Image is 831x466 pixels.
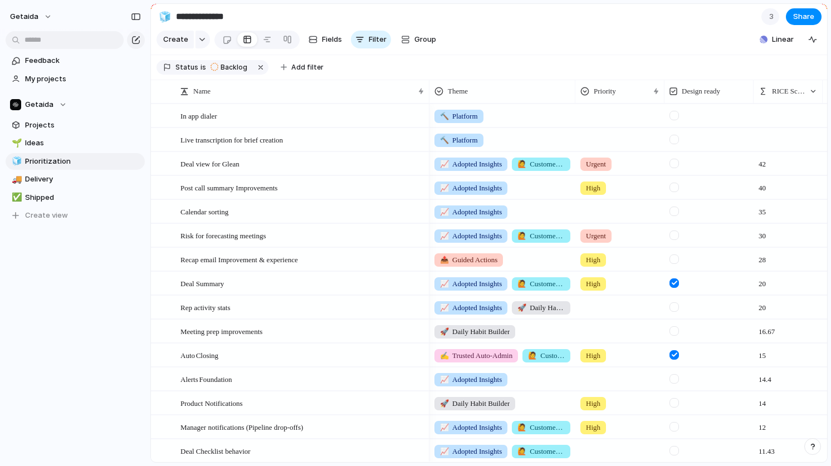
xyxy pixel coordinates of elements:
span: Delivery [25,174,141,185]
button: Add filter [274,60,330,75]
span: Customer request [528,350,565,361]
span: Customer request [517,278,565,290]
span: 3 [769,11,777,22]
span: 📈 [440,279,449,288]
span: Adopted Insights [440,302,502,313]
span: Fields [322,34,342,45]
span: 📈 [440,423,449,431]
span: 📤 [440,256,449,264]
span: 20 [754,272,770,290]
span: 🚀 [440,399,449,408]
span: Share [793,11,814,22]
span: 11.43 [754,440,779,457]
span: Alerts Foundation [180,372,232,385]
span: High [586,398,600,409]
span: Projects [25,120,141,131]
button: Create [157,31,194,48]
a: My projects [6,71,145,87]
button: Filter [351,31,391,48]
span: 📈 [440,208,449,216]
span: Rep activity stats [180,301,231,313]
span: Auto Closing [180,349,218,361]
span: Status [175,62,198,72]
button: is [198,61,208,73]
span: 15 [754,344,770,361]
span: Customer request [517,230,565,242]
span: 40 [754,176,770,194]
span: Group [414,34,436,45]
span: 📈 [440,184,449,192]
button: Linear [755,31,798,48]
span: 📈 [440,160,449,168]
a: ✅Shipped [6,189,145,206]
span: Deal view for Glean [180,157,239,170]
span: High [586,350,600,361]
span: Live transcription for brief creation [180,133,283,146]
span: Create view [25,210,68,221]
a: 🌱Ideas [6,135,145,151]
span: 📈 [440,375,449,384]
span: Feedback [25,55,141,66]
span: My projects [25,73,141,85]
span: 14 [754,392,770,409]
span: Meeting prep improvements [180,325,262,337]
span: Post call summary Improvements [180,181,277,194]
span: Name [193,86,211,97]
span: is [201,62,206,72]
button: ✅ [10,192,21,203]
span: Ideas [25,138,141,149]
span: 📈 [440,447,449,455]
span: Daily Habit Builder [517,302,565,313]
button: 🌱 [10,138,21,149]
span: 📈 [440,303,449,312]
span: 35 [754,200,770,218]
span: Urgent [586,159,606,170]
button: getaida [5,8,58,26]
a: 🧊Prioritization [6,153,145,170]
span: Manager notifications (Pipeline drop-offs) [180,420,303,433]
a: Feedback [6,52,145,69]
span: Shipped [25,192,141,203]
span: Filter [369,34,387,45]
span: Design ready [682,86,720,97]
span: getaida [10,11,38,22]
div: 🌱 [12,137,19,150]
span: Recap email Improvement & experience [180,253,298,266]
div: 🚚 [12,173,19,186]
span: Theme [448,86,468,97]
span: 14.4 [754,368,776,385]
span: High [586,422,600,433]
span: In app dialer [180,109,217,122]
span: ✍️ [440,351,449,360]
span: 🔨 [440,136,449,144]
span: 28 [754,248,770,266]
span: Priority [594,86,616,97]
span: Platform [440,135,478,146]
span: 20 [754,296,770,313]
span: 16.67 [754,320,779,337]
span: Customer request [517,159,565,170]
span: Urgent [586,230,606,242]
span: Customer request [517,446,565,457]
button: Getaida [6,96,145,113]
span: 🔨 [440,112,449,120]
span: Product Notifications [180,396,243,409]
a: 🚚Delivery [6,171,145,188]
div: ✅ [12,191,19,204]
div: 🧊 [12,155,19,168]
span: 🙋 [517,160,526,168]
span: 12 [754,416,770,433]
span: 🙋 [517,423,526,431]
span: High [586,183,600,194]
span: 🙋 [528,351,537,360]
span: 30 [754,224,770,242]
span: Risk for forecasting meetings [180,229,266,242]
span: 🚀 [517,303,526,312]
span: 🚀 [440,327,449,336]
span: Adopted Insights [440,207,502,218]
span: Prioritization [25,156,141,167]
span: Daily Habit Builder [440,398,510,409]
